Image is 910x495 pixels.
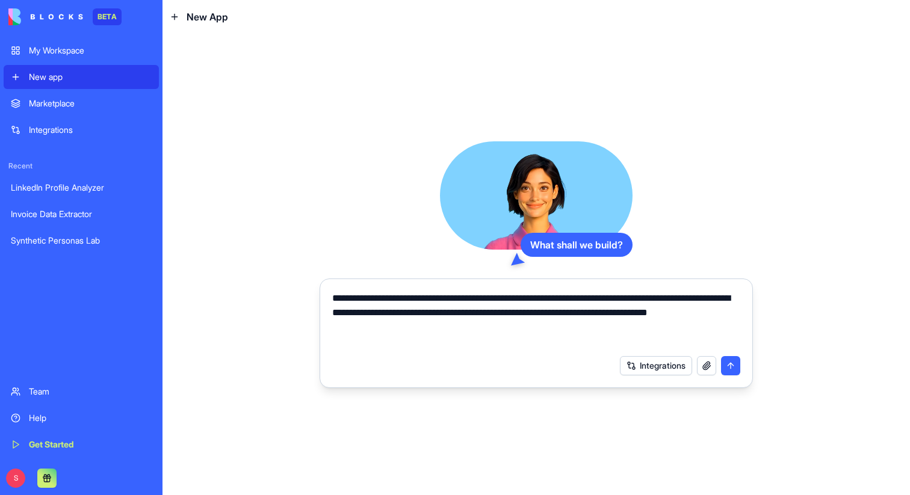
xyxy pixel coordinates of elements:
[29,97,152,109] div: Marketplace
[29,412,152,424] div: Help
[4,161,159,171] span: Recent
[11,208,152,220] div: Invoice Data Extractor
[4,176,159,200] a: LinkedIn Profile Analyzer
[4,65,159,89] a: New app
[4,229,159,253] a: Synthetic Personas Lab
[29,124,152,136] div: Integrations
[8,8,122,25] a: BETA
[4,380,159,404] a: Team
[29,386,152,398] div: Team
[29,45,152,57] div: My Workspace
[4,38,159,63] a: My Workspace
[620,356,692,375] button: Integrations
[11,182,152,194] div: LinkedIn Profile Analyzer
[521,233,633,257] div: What shall we build?
[4,406,159,430] a: Help
[187,10,228,24] span: New App
[29,438,152,450] div: Get Started
[93,8,122,25] div: BETA
[4,118,159,142] a: Integrations
[29,71,152,83] div: New app
[6,469,25,488] span: S
[8,8,83,25] img: logo
[4,202,159,226] a: Invoice Data Extractor
[11,235,152,247] div: Synthetic Personas Lab
[4,91,159,115] a: Marketplace
[4,432,159,457] a: Get Started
